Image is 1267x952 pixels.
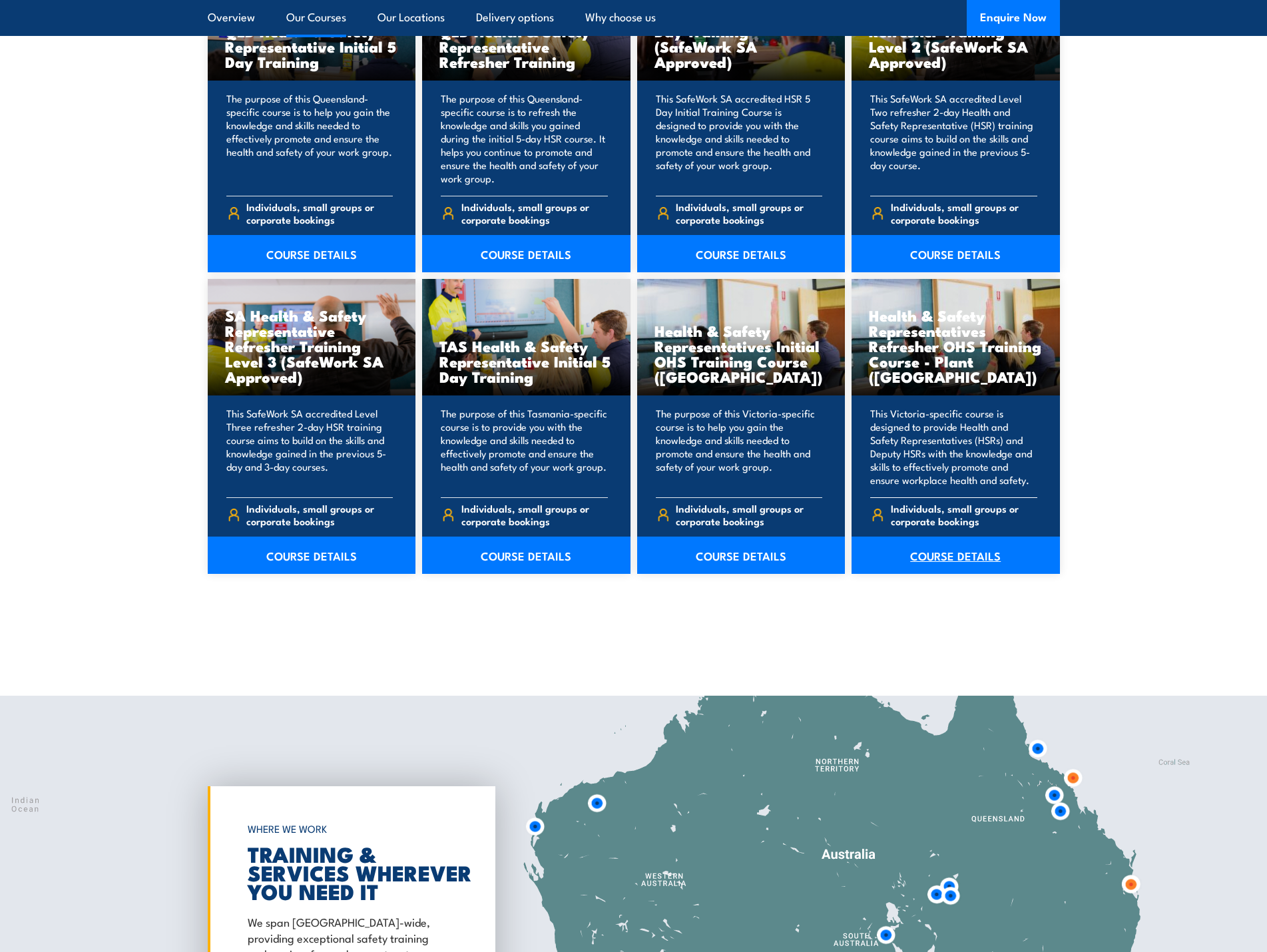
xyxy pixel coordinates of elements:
span: Individuals, small groups or corporate bookings [246,200,393,226]
h2: TRAINING & SERVICES WHEREVER YOU NEED IT [248,844,449,900]
h3: TAS Health & Safety Representative Initial 5 Day Training [439,338,613,384]
h3: QLD Health & Safety Representative Refresher Training [439,23,613,69]
a: COURSE DETAILS [208,235,416,272]
p: The purpose of this Tasmania-specific course is to provide you with the knowledge and skills need... [441,407,608,487]
p: The purpose of this Victoria-specific course is to help you gain the knowledge and skills needed ... [656,407,823,487]
h3: Health & Safety Representatives Refresher OHS Training Course - Plant ([GEOGRAPHIC_DATA]) [869,308,1043,384]
h3: SA Health & Safety Representative Refresher Training Level 3 (SafeWork SA Approved) [225,308,399,384]
h3: Health & Safety Representatives Initial OHS Training Course ([GEOGRAPHIC_DATA]) [654,323,828,384]
a: COURSE DETAILS [852,537,1060,574]
span: Individuals, small groups or corporate bookings [891,502,1037,527]
p: The purpose of this Queensland-specific course is to help you gain the knowledge and skills neede... [226,92,393,185]
a: COURSE DETAILS [637,537,846,574]
span: Individuals, small groups or corporate bookings [461,200,608,226]
p: This SafeWork SA accredited Level Three refresher 2-day HSR training course aims to build on the ... [226,407,393,487]
a: COURSE DETAILS [637,235,846,272]
span: Individuals, small groups or corporate bookings [461,502,608,527]
h3: QLD Health & Safety Representative Initial 5 Day Training [225,23,399,69]
a: COURSE DETAILS [208,537,416,574]
p: This Victoria-specific course is designed to provide Health and Safety Representatives (HSRs) and... [870,407,1037,487]
p: This SafeWork SA accredited Level Two refresher 2-day Health and Safety Representative (HSR) trai... [870,92,1037,185]
a: COURSE DETAILS [422,537,631,574]
a: COURSE DETAILS [422,235,631,272]
a: COURSE DETAILS [852,235,1060,272]
span: Individuals, small groups or corporate bookings [676,200,822,226]
span: Individuals, small groups or corporate bookings [676,502,822,527]
span: Individuals, small groups or corporate bookings [246,502,393,527]
span: Individuals, small groups or corporate bookings [891,200,1037,226]
p: This SafeWork SA accredited HSR 5 Day Initial Training Course is designed to provide you with the... [656,92,823,185]
p: The purpose of this Queensland-specific course is to refresh the knowledge and skills you gained ... [441,92,608,185]
h6: WHERE WE WORK [248,817,449,841]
